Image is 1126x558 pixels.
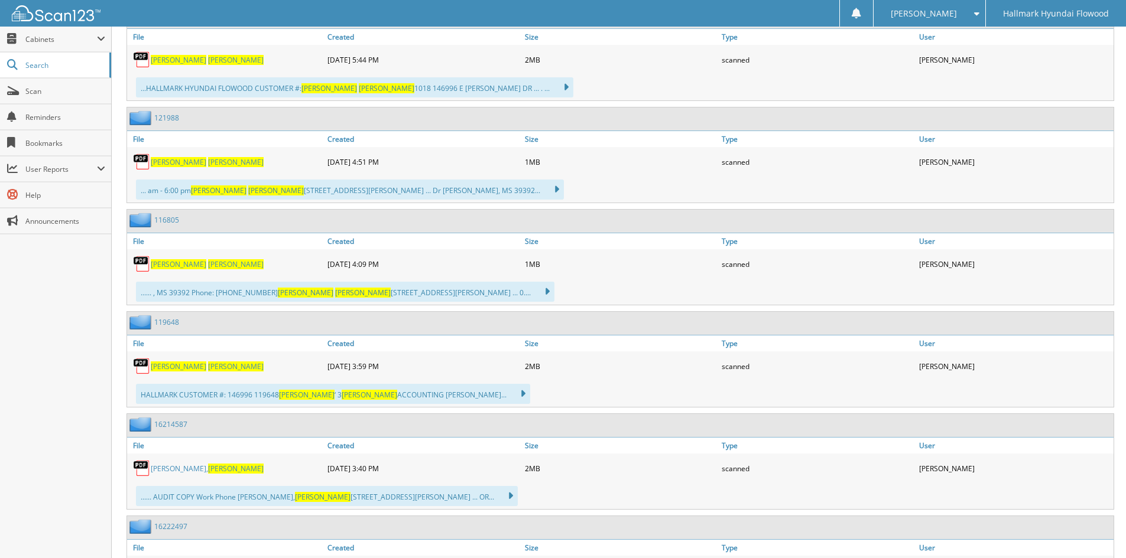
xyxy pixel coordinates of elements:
a: Type [719,233,916,249]
span: User Reports [25,164,97,174]
span: [PERSON_NAME] [151,361,206,371]
a: Created [325,540,522,556]
span: [PERSON_NAME] [359,83,414,93]
div: 1MB [522,252,719,276]
span: [PERSON_NAME] [208,259,264,269]
div: scanned [719,252,916,276]
a: 119648 [154,317,179,327]
a: Type [719,540,916,556]
span: Scan [25,86,105,96]
div: 2MB [522,354,719,378]
div: 2MB [522,456,719,480]
span: [PERSON_NAME] [335,288,391,298]
a: Type [719,131,916,147]
a: Created [325,131,522,147]
a: [PERSON_NAME] [PERSON_NAME] [151,259,264,269]
div: [PERSON_NAME] [916,252,1114,276]
div: scanned [719,456,916,480]
div: [DATE] 4:51 PM [325,150,522,174]
span: Cabinets [25,34,97,44]
a: File [127,540,325,556]
span: Reminders [25,112,105,122]
span: [PERSON_NAME] [208,157,264,167]
a: File [127,29,325,45]
div: ...HALLMARK HYUNDAI FLOWOOD CUSTOMER #: 1018 146996 E [PERSON_NAME] DR ... . ... [136,77,573,97]
a: Size [522,29,719,45]
a: User [916,131,1114,147]
a: User [916,29,1114,45]
div: [DATE] 4:09 PM [325,252,522,276]
a: Created [325,438,522,453]
span: Bookmarks [25,138,105,148]
span: Help [25,190,105,200]
a: [PERSON_NAME],[PERSON_NAME] [151,464,264,474]
span: [PERSON_NAME] [342,390,397,400]
div: [DATE] 3:59 PM [325,354,522,378]
div: [PERSON_NAME] [916,354,1114,378]
div: ...... AUDIT COPY Work Phone [PERSON_NAME], [STREET_ADDRESS][PERSON_NAME] ... OR... [136,486,518,506]
img: PDF.png [133,51,151,68]
span: [PERSON_NAME] [151,55,206,65]
a: Created [325,233,522,249]
a: Size [522,540,719,556]
a: Size [522,233,719,249]
img: folder2.png [129,519,154,534]
a: Size [522,438,719,453]
a: 121988 [154,113,179,123]
a: Type [719,29,916,45]
a: 116805 [154,215,179,225]
div: scanned [719,150,916,174]
div: ... am - 6:00 pm [STREET_ADDRESS][PERSON_NAME] ... Dr [PERSON_NAME], MS 39392... [136,180,564,200]
div: [PERSON_NAME] [916,456,1114,480]
div: scanned [719,354,916,378]
span: [PERSON_NAME] [208,464,264,474]
span: [PERSON_NAME] [295,492,351,502]
span: [PERSON_NAME] [248,185,304,195]
img: PDF.png [133,459,151,477]
div: scanned [719,48,916,71]
a: Size [522,335,719,351]
span: [PERSON_NAME] [891,10,957,17]
a: Size [522,131,719,147]
a: Created [325,335,522,351]
a: File [127,131,325,147]
a: Type [719,438,916,453]
span: [PERSON_NAME] [278,288,333,298]
img: folder2.png [129,315,154,329]
span: [PERSON_NAME] [279,390,335,400]
a: 16214587 [154,419,187,429]
div: [DATE] 5:44 PM [325,48,522,71]
div: 1MB [522,150,719,174]
a: 16222497 [154,521,187,531]
a: [PERSON_NAME] [PERSON_NAME] [151,361,264,371]
a: Type [719,335,916,351]
a: [PERSON_NAME] [PERSON_NAME] [151,55,264,65]
div: HALLMARK CUSTOMER #: 146996 119648 ‘ 3 ACCOUNTING [PERSON_NAME]... [136,384,530,404]
img: folder2.png [129,110,154,125]
div: [PERSON_NAME] [916,150,1114,174]
div: [DATE] 3:40 PM [325,456,522,480]
a: File [127,335,325,351]
a: User [916,438,1114,453]
span: [PERSON_NAME] [191,185,246,195]
div: ...... , MS 39392 Phone: [PHONE_NUMBER] [STREET_ADDRESS][PERSON_NAME] ... 0.... [136,282,554,302]
span: [PERSON_NAME] [208,55,264,65]
a: User [916,233,1114,249]
span: [PERSON_NAME] [301,83,357,93]
div: [PERSON_NAME] [916,48,1114,71]
img: PDF.png [133,153,151,171]
a: User [916,540,1114,556]
img: folder2.png [129,417,154,432]
img: scan123-logo-white.svg [12,5,100,21]
span: Announcements [25,216,105,226]
iframe: Chat Widget [1067,501,1126,558]
span: Hallmark Hyundai Flowood [1003,10,1109,17]
a: [PERSON_NAME] [PERSON_NAME] [151,157,264,167]
a: File [127,438,325,453]
img: folder2.png [129,213,154,227]
span: [PERSON_NAME] [151,157,206,167]
span: Search [25,60,103,70]
a: File [127,233,325,249]
span: [PERSON_NAME] [208,361,264,371]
